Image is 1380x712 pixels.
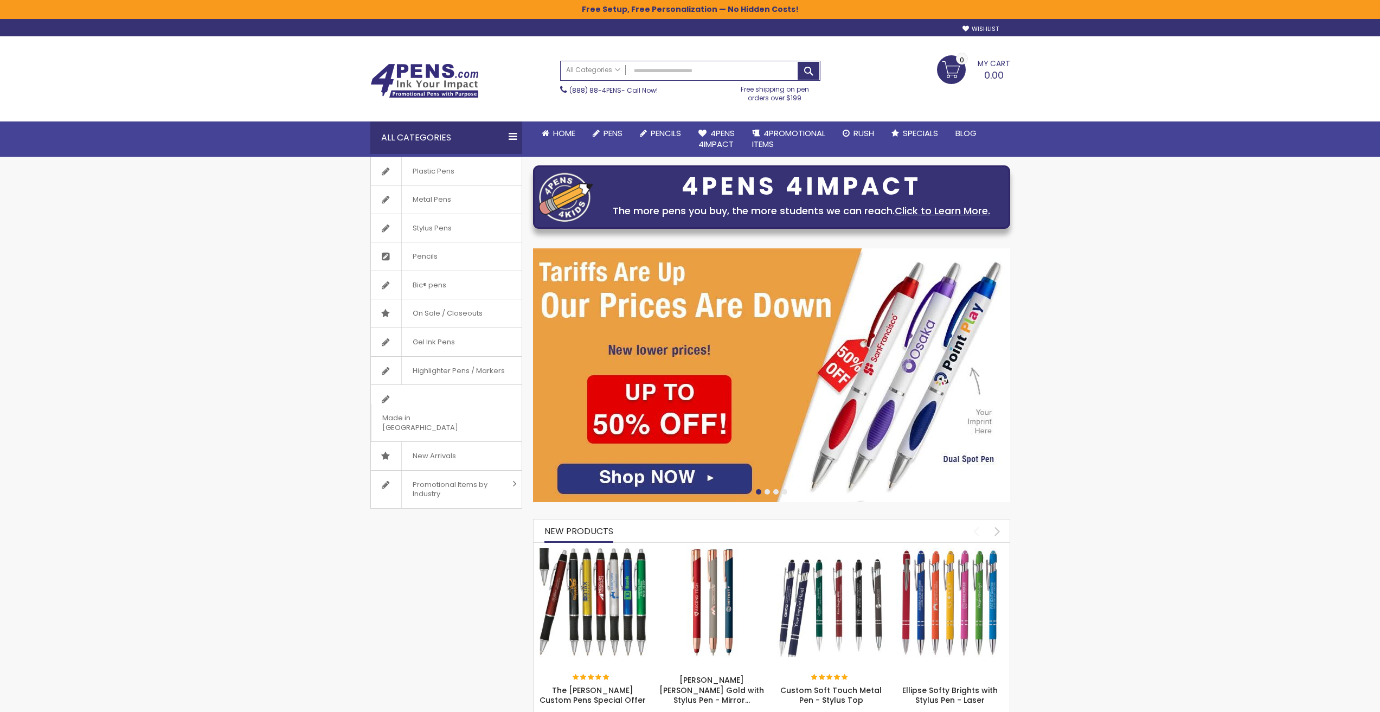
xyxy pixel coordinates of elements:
span: Pencils [651,127,681,139]
span: Highlighter Pens / Markers [401,357,516,385]
a: Rush [834,121,883,145]
span: Stylus Pens [401,214,463,242]
img: Ellipse Softy Brights with Stylus Pen - Laser [896,548,1004,657]
a: Specials [883,121,947,145]
a: The Barton Custom Pens Special Offer [539,548,647,557]
a: The [PERSON_NAME] Custom Pens Special Offer [540,685,646,706]
a: New Arrivals [371,442,522,470]
a: Metal Pens [371,185,522,214]
span: On Sale / Closeouts [401,299,493,328]
img: /cheap-promotional-products.html [533,248,1010,502]
span: Metal Pens [401,185,462,214]
a: Ellipse Softy Brights with Stylus Pen - Laser [902,685,998,706]
img: Crosby Softy Rose Gold with Stylus Pen - Mirror Laser [658,548,766,657]
a: Home [533,121,584,145]
span: Made in [GEOGRAPHIC_DATA] [371,404,495,441]
span: 0 [960,55,964,65]
a: 4Pens4impact [690,121,743,157]
span: All Categories [566,66,620,74]
span: 4PROMOTIONAL ITEMS [752,127,825,150]
div: prev [967,522,986,541]
a: (888) 88-4PENS [569,86,621,95]
a: Wishlist [962,25,999,33]
span: 0.00 [984,68,1004,82]
span: 4Pens 4impact [698,127,735,150]
span: Specials [903,127,938,139]
a: Bic® pens [371,271,522,299]
span: Bic® pens [401,271,457,299]
img: The Barton Custom Pens Special Offer [539,548,647,657]
a: [PERSON_NAME] [PERSON_NAME] Gold with Stylus Pen - Mirror… [659,675,764,706]
span: Plastic Pens [401,157,465,185]
a: Made in [GEOGRAPHIC_DATA] [371,385,522,441]
span: Rush [853,127,874,139]
a: 4PROMOTIONALITEMS [743,121,834,157]
a: Pencils [631,121,690,145]
a: Plastic Pens [371,157,522,185]
div: Free shipping on pen orders over $199 [729,81,820,102]
span: New Products [544,525,613,537]
a: Click to Learn More. [895,204,990,217]
span: - Call Now! [569,86,658,95]
span: Gel Ink Pens [401,328,466,356]
img: 4Pens Custom Pens and Promotional Products [370,63,479,98]
span: New Arrivals [401,442,467,470]
a: Crosby Softy Rose Gold with Stylus Pen - Mirror Laser [658,548,766,557]
img: Custom Soft Touch Metal Pen - Stylus Top [777,548,885,657]
a: On Sale / Closeouts [371,299,522,328]
div: 100% [573,674,611,682]
a: All Categories [561,61,626,79]
span: Blog [955,127,977,139]
div: 100% [811,674,849,682]
div: next [988,522,1007,541]
div: The more pens you buy, the more students we can reach. [599,203,1004,219]
span: Home [553,127,575,139]
span: Pens [604,127,622,139]
a: Gel Ink Pens [371,328,522,356]
a: Pencils [371,242,522,271]
a: 0.00 0 [937,55,1010,82]
a: Promotional Items by Industry [371,471,522,508]
div: 4PENS 4IMPACT [599,175,1004,198]
span: Pencils [401,242,448,271]
a: Highlighter Pens / Markers [371,357,522,385]
a: Stylus Pens [371,214,522,242]
span: Promotional Items by Industry [401,471,509,508]
a: Ellipse Softy Brights with Stylus Pen - Laser [896,548,1004,557]
div: All Categories [370,121,522,154]
a: Blog [947,121,985,145]
a: Custom Soft Touch Metal Pen - Stylus Top [780,685,882,706]
a: Custom Soft Touch Metal Pen - Stylus Top [777,548,885,557]
a: Pens [584,121,631,145]
img: four_pen_logo.png [539,172,593,222]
